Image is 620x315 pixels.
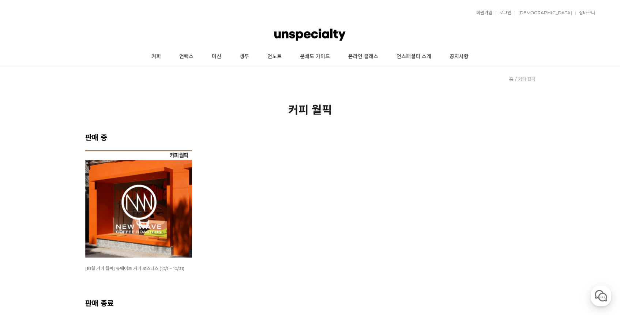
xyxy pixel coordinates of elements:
a: 언노트 [258,48,291,66]
a: 회원가입 [473,11,492,15]
a: 홈 [2,232,48,250]
a: [10월 커피 월픽] 뉴웨이브 커피 로스터스 (10/1 ~ 10/31) [85,265,184,271]
a: 언스페셜티 소개 [387,48,440,66]
span: 홈 [23,243,27,249]
img: 언스페셜티 몰 [274,24,345,46]
a: 홈 [509,76,513,82]
img: [10월 커피 월픽] 뉴웨이브 커피 로스터스 (10/1 ~ 10/31) [85,150,192,258]
a: 대화 [48,232,94,250]
a: 언럭스 [170,48,203,66]
h2: 판매 중 [85,132,535,142]
a: 공지사항 [440,48,478,66]
a: 커피 [142,48,170,66]
h2: 판매 종료 [85,297,535,308]
h2: 커피 월픽 [85,101,535,117]
a: [DEMOGRAPHIC_DATA] [515,11,572,15]
a: 로그인 [496,11,511,15]
span: 대화 [67,243,76,249]
a: 장바구니 [575,11,595,15]
a: 온라인 클래스 [339,48,387,66]
span: 설정 [113,243,122,249]
a: 생두 [230,48,258,66]
a: 설정 [94,232,140,250]
a: 커피 월픽 [518,76,535,82]
a: 머신 [203,48,230,66]
a: 분쇄도 가이드 [291,48,339,66]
